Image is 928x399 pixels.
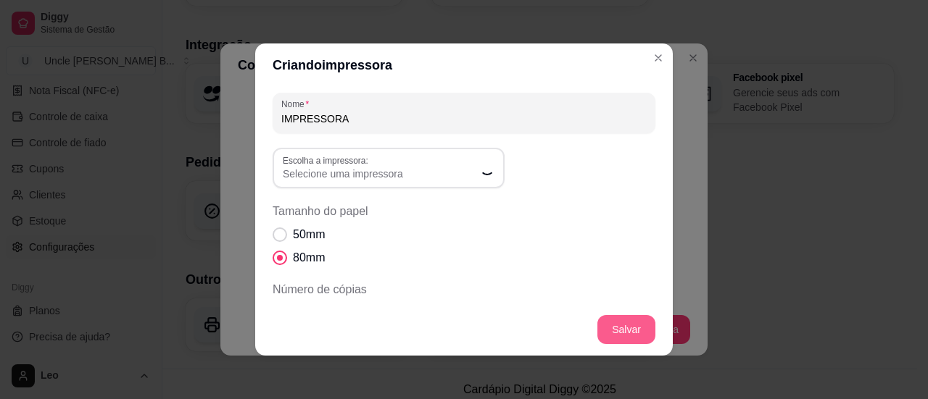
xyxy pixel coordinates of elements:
[283,167,477,181] span: Selecione uma impressora
[273,203,655,266] div: Tamanho do papel
[283,154,373,167] label: Escolha a impressora:
[597,315,655,344] button: Salvar
[293,249,325,266] span: 80mm
[647,46,670,70] button: Close
[480,161,494,175] div: Loading
[293,226,325,243] span: 50mm
[273,203,655,220] span: Tamanho do papel
[273,281,655,298] span: Número de cópias
[281,98,314,110] label: Nome
[273,281,655,391] div: Número de cópias
[281,112,647,126] input: Nome
[255,43,673,87] header: Criando impressora
[273,148,505,188] button: Escolha a impressora:Selecione uma impressoraLoading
